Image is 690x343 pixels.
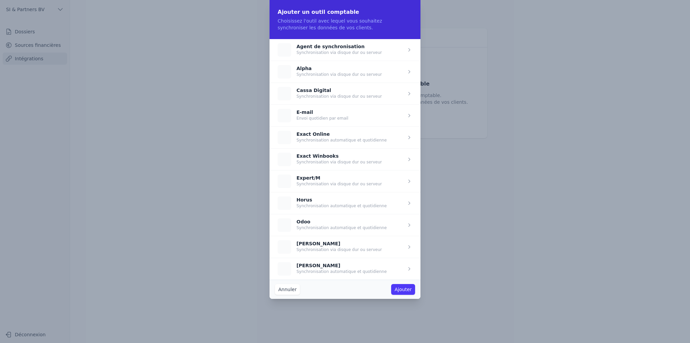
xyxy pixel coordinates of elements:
button: Odoo Synchronisation automatique et quotidienne [278,218,387,232]
p: [PERSON_NAME] [296,263,387,268]
button: Horus Synchronisation automatique et quotidienne [278,196,387,210]
p: Odoo [296,220,387,224]
button: [PERSON_NAME] Synchronisation automatique et quotidienne [278,262,387,276]
p: Cassa Digital [296,88,382,92]
button: E-mail Envoi quotidien par email [278,109,348,122]
p: Exact Winbooks [296,154,382,158]
p: Agent de synchronisation [296,44,382,49]
button: Alpha Synchronisation via disque dur ou serveur [278,65,382,79]
button: Exact Online Synchronisation automatique et quotidienne [278,131,387,144]
p: Expert/M [296,176,382,180]
button: Expert/M Synchronisation via disque dur ou serveur [278,175,382,188]
p: Exact Online [296,132,387,136]
p: E-mail [296,110,348,114]
button: [PERSON_NAME] Synchronisation via disque dur ou serveur [278,240,382,254]
p: [PERSON_NAME] [296,242,382,246]
button: Annuler [275,284,300,295]
h2: Ajouter un outil comptable [278,8,412,16]
p: Alpha [296,66,382,70]
p: Horus [296,198,387,202]
button: Cassa Digital Synchronisation via disque dur ou serveur [278,87,382,100]
p: Choisissez l'outil avec lequel vous souhaitez synchroniser les données de vos clients. [278,18,412,31]
button: Ajouter [391,284,415,295]
button: Exact Winbooks Synchronisation via disque dur ou serveur [278,153,382,166]
button: Agent de synchronisation Synchronisation via disque dur ou serveur [278,43,382,57]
